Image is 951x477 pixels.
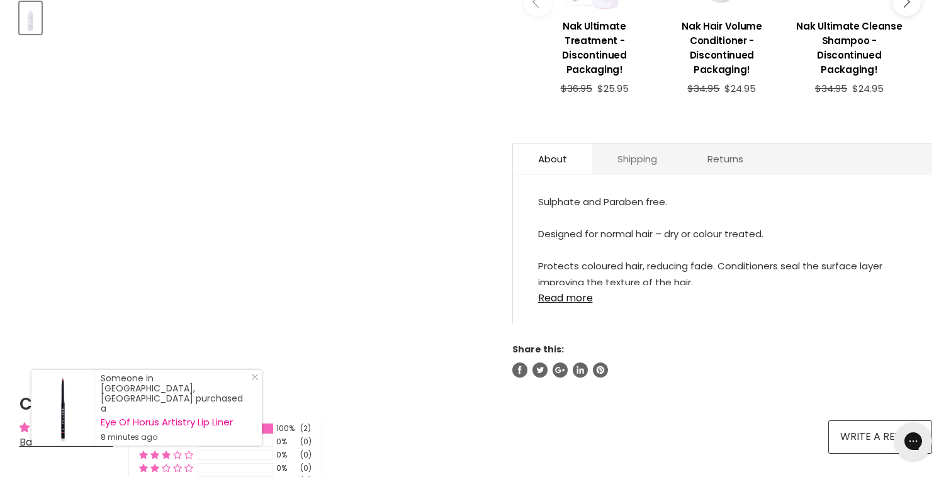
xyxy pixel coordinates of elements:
[888,418,938,464] iframe: Gorgias live chat messenger
[724,82,756,95] span: $24.95
[665,9,779,83] a: View product:Nak Hair Volume Conditioner - Discontinued Packaging!
[687,82,719,95] span: $34.95
[592,143,682,174] a: Shipping
[792,19,906,77] h3: Nak Ultimate Cleanse Shampoo - Discontinued Packaging!
[246,373,259,386] a: Close Notification
[276,424,296,434] div: 100%
[561,82,592,95] span: $36.95
[815,82,847,95] span: $34.95
[512,343,564,356] span: Share this:
[537,9,652,83] a: View product:Nak Ultimate Treatment - Discontinued Packaging!
[682,143,768,174] a: Returns
[852,82,884,95] span: $24.95
[101,373,249,442] div: Someone in [GEOGRAPHIC_DATA], [GEOGRAPHIC_DATA] purchased a
[792,9,906,83] a: View product:Nak Ultimate Cleanse Shampoo - Discontinued Packaging!
[537,19,652,77] h3: Nak Ultimate Treatment - Discontinued Packaging!
[828,420,932,453] a: Write a review
[31,370,94,446] a: Visit product page
[538,194,907,285] div: Sulphate and Paraben free. Designed for normal hair – dry or colour treated. Protects coloured ha...
[20,420,113,435] div: Average rating is 5.00 stars
[665,19,779,77] h3: Nak Hair Volume Conditioner - Discontinued Packaging!
[20,2,42,34] button: Nak Hair Hydrate Conditioner - Discontinued Packaging!
[21,3,40,33] img: Nak Hair Hydrate Conditioner - Discontinued Packaging!
[101,417,249,427] a: Eye Of Horus Artistry Lip Liner
[251,373,259,381] svg: Close Icon
[300,424,311,434] div: (2)
[20,435,113,449] a: Based on 2 reviews
[513,143,592,174] a: About
[597,82,629,95] span: $25.95
[20,393,932,415] h2: Customer Reviews
[538,285,907,304] a: Read more
[512,344,932,378] aside: Share this:
[101,432,249,442] small: 8 minutes ago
